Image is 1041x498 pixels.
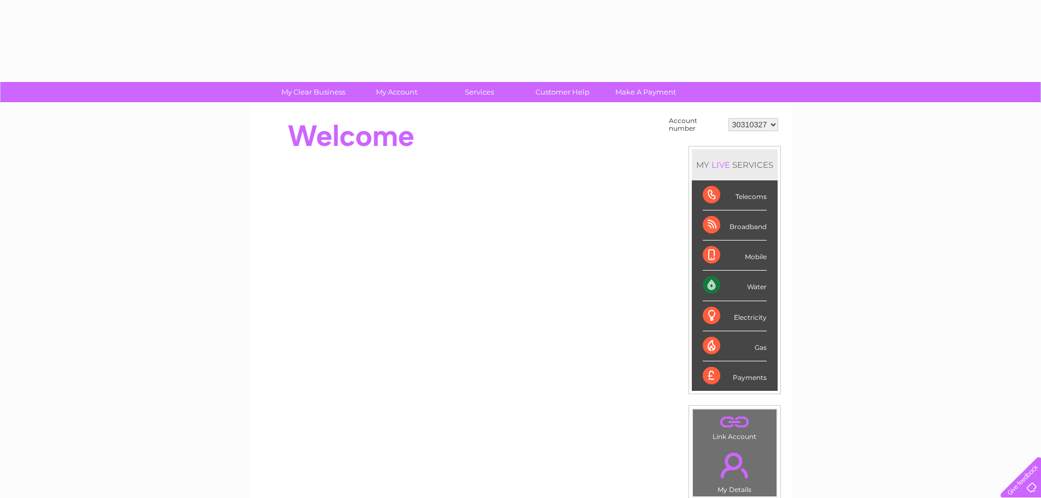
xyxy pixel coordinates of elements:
td: Account number [666,114,726,135]
a: Customer Help [517,82,608,102]
div: Broadband [703,210,767,241]
td: Link Account [692,409,777,443]
a: . [696,412,774,431]
div: Payments [703,361,767,391]
a: My Account [351,82,442,102]
a: Services [434,82,525,102]
div: Water [703,271,767,301]
div: Gas [703,331,767,361]
td: My Details [692,443,777,497]
div: LIVE [709,160,732,170]
div: MY SERVICES [692,149,778,180]
div: Mobile [703,241,767,271]
a: . [696,446,774,484]
a: My Clear Business [268,82,358,102]
div: Electricity [703,301,767,331]
div: Telecoms [703,180,767,210]
a: Make A Payment [601,82,691,102]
